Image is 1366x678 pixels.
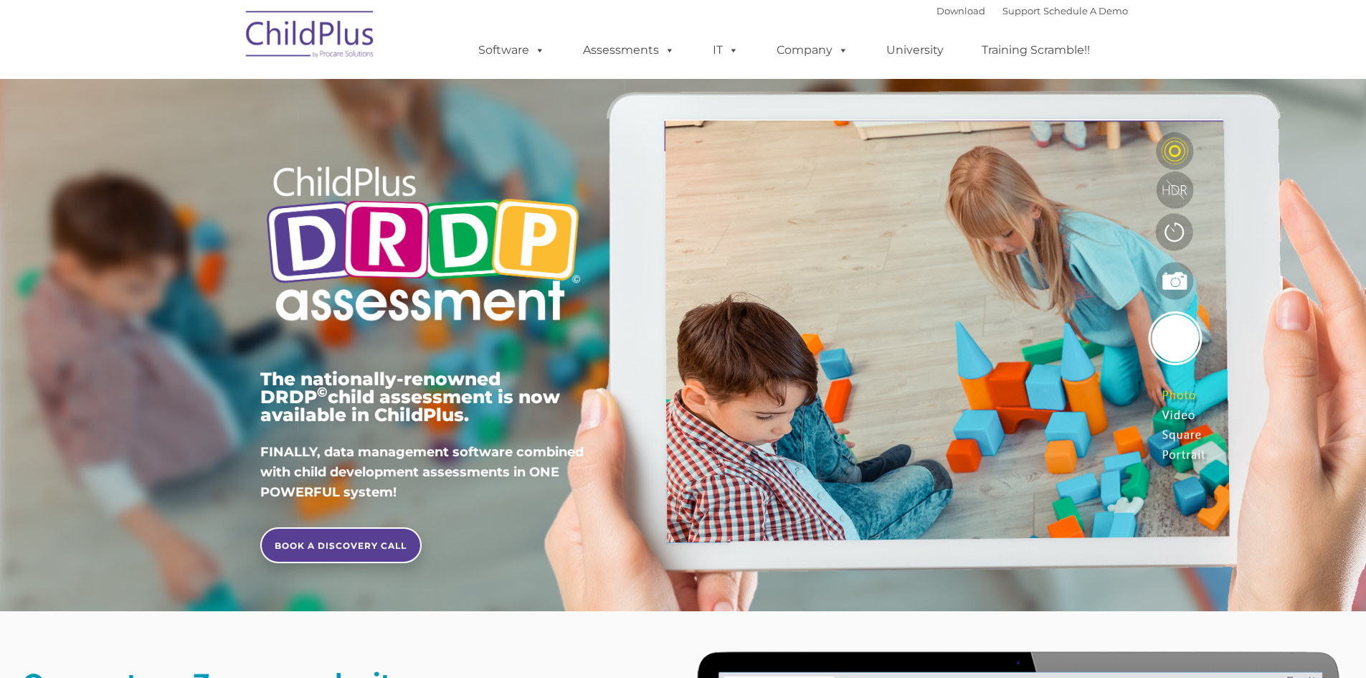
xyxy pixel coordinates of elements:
[260,368,560,425] span: The nationally-renowned DRDP child assessment is now available in ChildPlus.
[936,5,985,17] a: Download
[1043,5,1128,17] a: Schedule A Demo
[698,36,753,65] a: IT
[260,147,586,345] img: Copyright - DRDP Logo Light
[317,384,328,400] sup: ©
[260,527,422,563] a: BOOK A DISCOVERY CALL
[260,444,584,500] span: FINALLY, data management software combined with child development assessments in ONE POWERFUL sys...
[936,5,1128,17] font: |
[239,1,382,72] img: ChildPlus by Procare Solutions
[569,36,689,65] a: Assessments
[872,36,958,65] a: University
[762,36,863,65] a: Company
[1002,5,1040,17] a: Support
[967,36,1104,65] a: Training Scramble!!
[464,36,559,65] a: Software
